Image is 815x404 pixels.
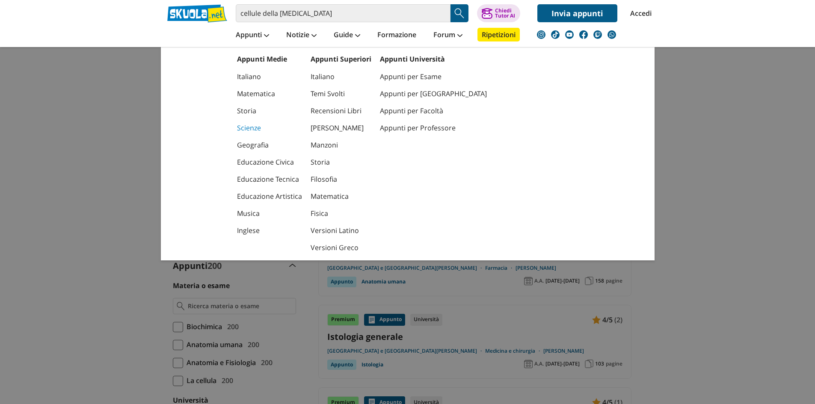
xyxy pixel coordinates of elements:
[311,239,371,256] a: Versioni Greco
[237,188,302,205] a: Educazione Artistica
[237,54,287,64] a: Appunti Medie
[593,30,602,39] img: twitch
[311,102,371,119] a: Recensioni Libri
[311,85,371,102] a: Temi Svolti
[237,171,302,188] a: Educazione Tecnica
[237,205,302,222] a: Musica
[380,85,487,102] a: Appunti per [GEOGRAPHIC_DATA]
[311,119,371,136] a: [PERSON_NAME]
[332,28,362,43] a: Guide
[237,136,302,153] a: Geografia
[630,4,648,22] a: Accedi
[284,28,319,43] a: Notizie
[495,8,515,18] div: Chiedi Tutor AI
[608,30,616,39] img: WhatsApp
[537,30,545,39] img: instagram
[431,28,465,43] a: Forum
[237,153,302,171] a: Educazione Civica
[537,4,617,22] a: Invia appunti
[380,119,487,136] a: Appunti per Professore
[551,30,560,39] img: tiktok
[380,102,487,119] a: Appunti per Facoltà
[237,102,302,119] a: Storia
[477,4,520,22] button: ChiediTutor AI
[579,30,588,39] img: facebook
[565,30,574,39] img: youtube
[237,85,302,102] a: Matematica
[375,28,418,43] a: Formazione
[311,54,371,64] a: Appunti Superiori
[380,54,445,64] a: Appunti Università
[311,136,371,153] a: Manzoni
[234,28,271,43] a: Appunti
[237,222,302,239] a: Inglese
[236,4,450,22] input: Cerca appunti, riassunti o versioni
[237,68,302,85] a: Italiano
[453,7,466,20] img: Cerca appunti, riassunti o versioni
[237,119,302,136] a: Scienze
[311,222,371,239] a: Versioni Latino
[380,68,487,85] a: Appunti per Esame
[311,188,371,205] a: Matematica
[477,28,520,41] a: Ripetizioni
[311,153,371,171] a: Storia
[311,171,371,188] a: Filosofia
[311,68,371,85] a: Italiano
[311,205,371,222] a: Fisica
[450,4,468,22] button: Search Button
